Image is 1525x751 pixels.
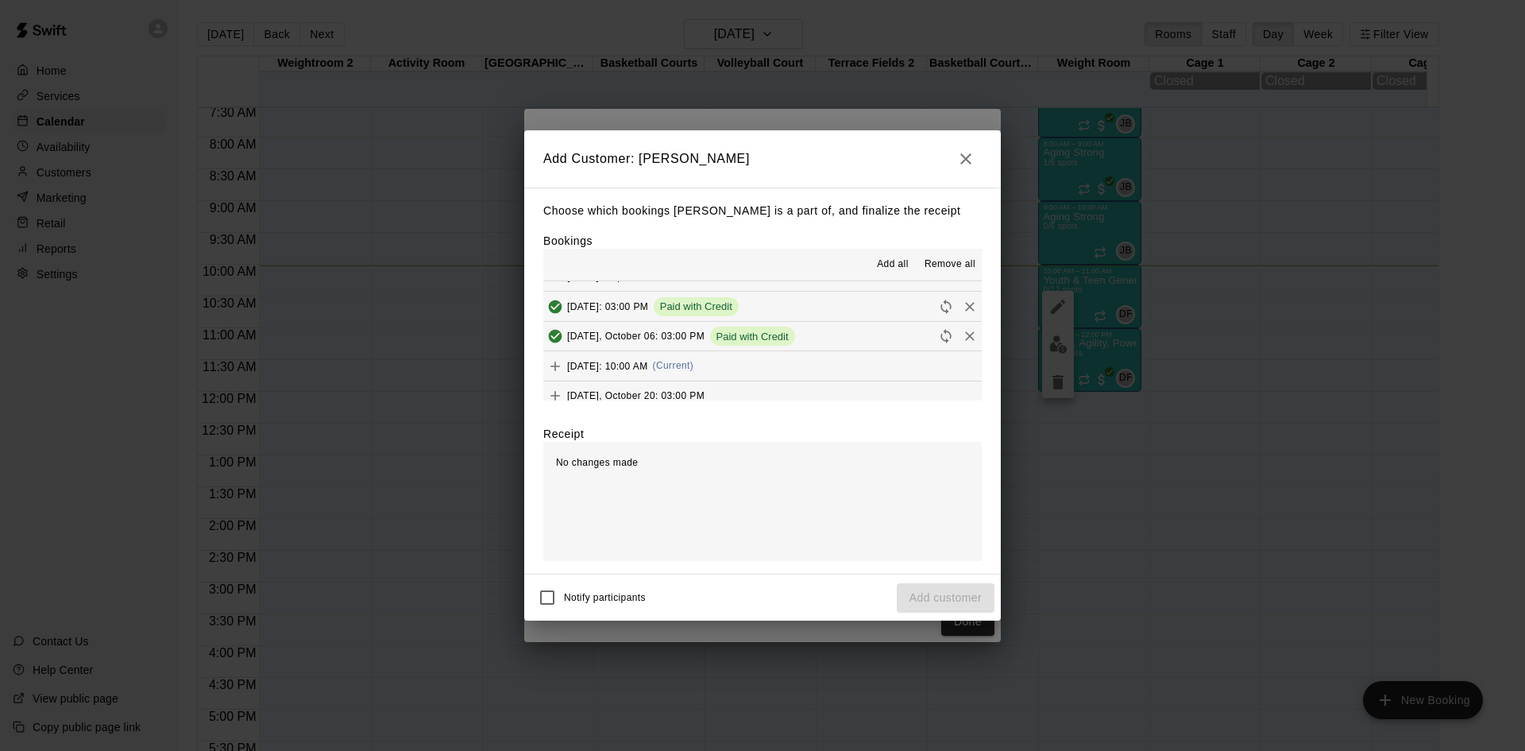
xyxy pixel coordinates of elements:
[877,257,909,273] span: Add all
[543,389,567,401] span: Add
[567,331,705,342] span: [DATE], October 06: 03:00 PM
[564,593,646,604] span: Notify participants
[934,330,958,342] span: Reschedule
[653,360,694,371] span: (Current)
[934,300,958,312] span: Reschedule
[543,381,982,411] button: Add[DATE], October 20: 03:00 PM
[524,130,1001,188] h2: Add Customer: [PERSON_NAME]
[958,330,982,342] span: Remove
[556,457,638,468] span: No changes made
[543,324,567,348] button: Added & Paid
[543,292,982,321] button: Added & Paid[DATE]: 03:00 PMPaid with CreditRescheduleRemove
[567,360,648,371] span: [DATE]: 10:00 AM
[543,351,982,381] button: Add[DATE]: 10:00 AM(Current)
[958,300,982,312] span: Remove
[710,331,795,343] span: Paid with Credit
[543,234,593,247] label: Bookings
[925,257,975,273] span: Remove all
[543,359,567,371] span: Add
[543,322,982,351] button: Added & Paid[DATE], October 06: 03:00 PMPaid with CreditRescheduleRemove
[567,300,648,312] span: [DATE]: 03:00 PM
[567,390,705,401] span: [DATE], October 20: 03:00 PM
[543,269,567,281] span: Add
[654,300,739,312] span: Paid with Credit
[543,426,584,442] label: Receipt
[918,252,982,277] button: Remove all
[543,295,567,319] button: Added & Paid
[867,252,918,277] button: Add all
[543,201,982,221] p: Choose which bookings [PERSON_NAME] is a part of, and finalize the receipt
